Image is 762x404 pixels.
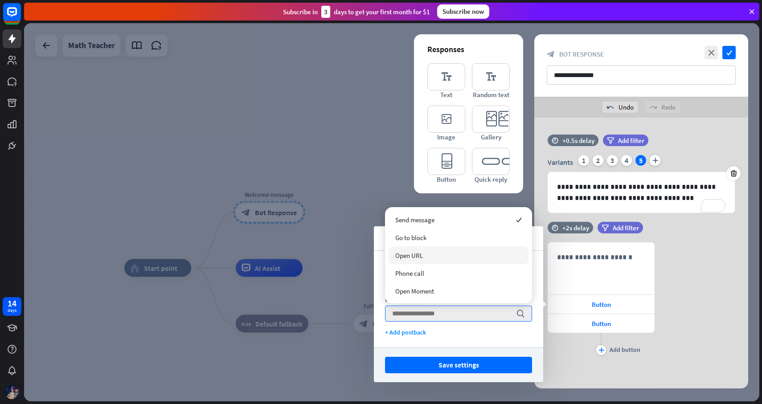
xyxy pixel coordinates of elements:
i: checked [516,217,522,223]
button: Save settings [385,357,532,373]
span: Open Moment [395,287,434,295]
div: + Add postback [385,328,532,336]
span: Go to block [395,233,426,242]
i: filter [602,224,609,231]
div: 14 [8,299,16,307]
div: 1 [578,155,589,166]
span: Add filter [613,224,639,232]
div: +0.5s delay [562,136,594,145]
div: Undo [602,102,638,113]
span: Button [592,319,611,328]
i: close [705,46,718,59]
i: plus [650,155,660,166]
span: Add filter [618,136,644,145]
i: redo [650,104,657,111]
div: 3 [321,6,330,18]
div: Button type [385,295,532,303]
i: block_bot_response [547,50,555,58]
div: 4 [621,155,632,166]
i: search [516,309,525,318]
i: time [552,224,558,231]
button: Open LiveChat chat widget [7,4,34,30]
i: plus [598,347,604,353]
div: To enrich screen reader interactions, please activate Accessibility in Grammarly extension settings [548,172,734,212]
div: 3 [607,155,618,166]
div: Subscribe now [437,4,489,19]
div: days [8,307,16,314]
span: Phone call [395,269,424,277]
div: Subscribe in days to get your first month for $1 [283,6,430,18]
i: check [722,46,736,59]
i: filter [607,137,614,144]
a: 14 days [3,297,21,316]
div: +2s delay [562,224,589,232]
div: 5 [635,155,646,166]
div: 2 [593,155,603,166]
div: Add button [610,346,640,354]
i: time [552,137,558,143]
span: Variants [548,158,573,167]
div: Redo [645,102,680,113]
span: Send message [395,216,434,224]
span: Bot Response [559,50,604,58]
i: undo [607,104,614,111]
span: Open URL [395,251,423,260]
span: Button [592,300,611,309]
